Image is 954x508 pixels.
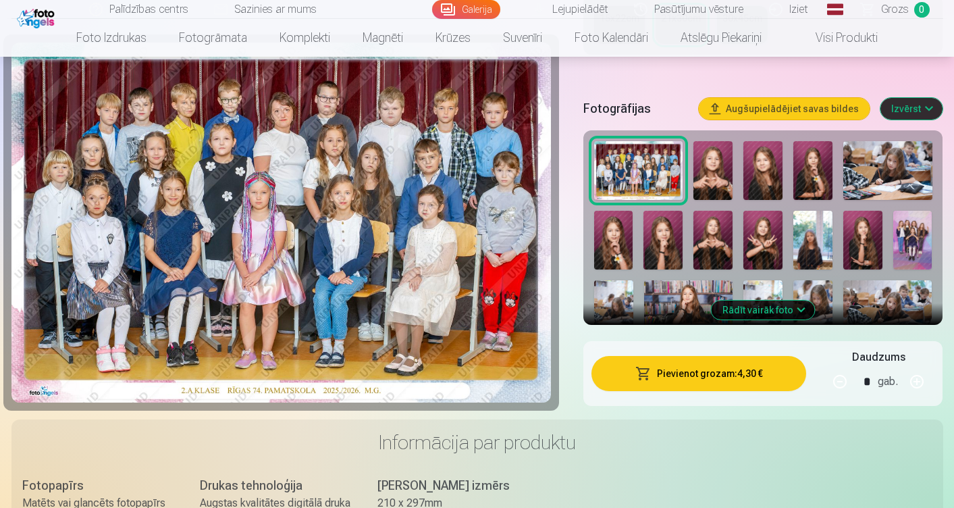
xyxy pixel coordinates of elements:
a: Magnēti [346,19,419,57]
a: Foto kalendāri [558,19,664,57]
div: Drukas tehnoloģija [200,476,350,495]
div: [PERSON_NAME] izmērs [377,476,528,495]
div: Fotopapīrs [22,476,173,495]
button: Izvērst [880,98,943,120]
h5: Daudzums [852,349,905,365]
img: /fa1 [17,5,58,28]
div: gab. [878,365,898,398]
button: Rādīt vairāk foto [712,301,815,320]
a: Suvenīri [487,19,558,57]
a: Visi produkti [778,19,894,57]
h5: Fotogrāfijas [583,99,689,118]
a: Atslēgu piekariņi [664,19,778,57]
span: 0 [914,2,930,18]
button: Pievienot grozam:4,30 € [591,356,807,391]
a: Fotogrāmata [163,19,263,57]
a: Komplekti [263,19,346,57]
span: Grozs [881,1,909,18]
h3: Informācija par produktu [22,430,932,455]
button: Augšupielādējiet savas bildes [699,98,870,120]
a: Krūzes [419,19,487,57]
a: Foto izdrukas [60,19,163,57]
